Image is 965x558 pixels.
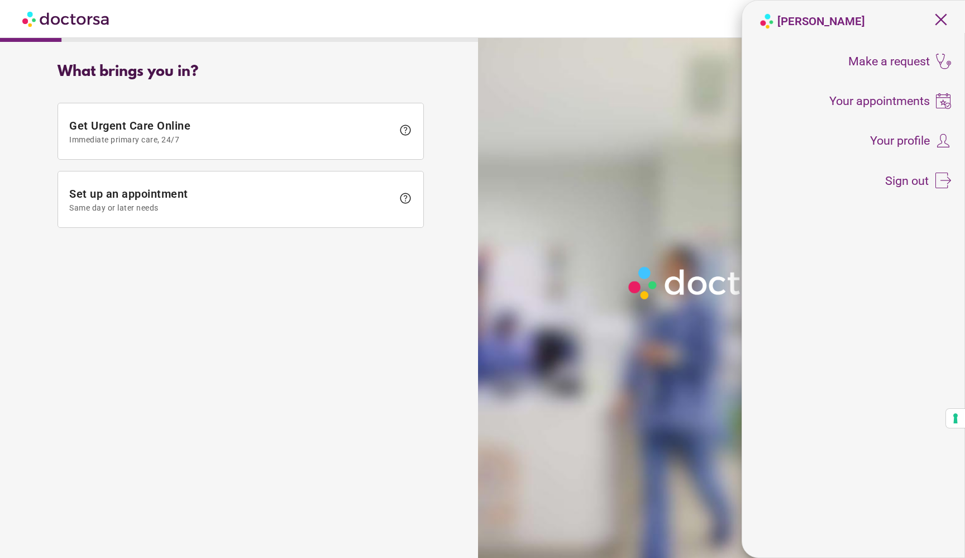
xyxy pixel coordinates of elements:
[69,135,393,144] span: Immediate primary care, 24/7
[829,95,930,107] span: Your appointments
[885,175,929,187] span: Sign out
[935,54,951,69] img: icons8-stethoscope-100.png
[399,123,412,137] span: help
[848,55,930,68] span: Make a request
[22,6,111,31] img: Doctorsa.com
[759,13,775,29] img: logo-doctorsa-baloon.png
[870,135,930,147] span: Your profile
[930,9,952,30] span: close
[935,93,951,109] img: icons8-booking-100.png
[69,119,393,144] span: Get Urgent Care Online
[777,15,865,28] strong: [PERSON_NAME]
[399,192,412,205] span: help
[69,187,393,212] span: Set up an appointment
[935,173,951,188] img: icons8-sign-out-50.png
[935,133,951,149] img: icons8-customer-100.png
[69,203,393,212] span: Same day or later needs
[58,64,424,80] div: What brings you in?
[946,409,965,428] button: Your consent preferences for tracking technologies
[623,261,816,304] img: Logo-Doctorsa-trans-White-partial-flat.png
